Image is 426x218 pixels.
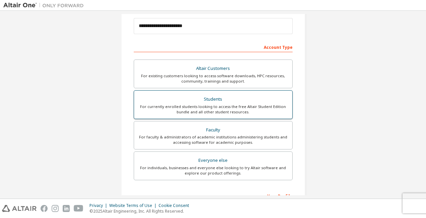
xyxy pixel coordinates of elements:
[89,203,109,208] div: Privacy
[41,205,48,212] img: facebook.svg
[109,203,159,208] div: Website Terms of Use
[138,104,288,115] div: For currently enrolled students looking to access the free Altair Student Edition bundle and all ...
[2,205,37,212] img: altair_logo.svg
[134,190,293,201] div: Your Profile
[134,41,293,52] div: Account Type
[138,134,288,145] div: For faculty & administrators of academic institutions administering students and accessing softwa...
[89,208,193,214] p: © 2025 Altair Engineering, Inc. All Rights Reserved.
[159,203,193,208] div: Cookie Consent
[138,125,288,135] div: Faculty
[138,64,288,73] div: Altair Customers
[63,205,70,212] img: linkedin.svg
[138,165,288,176] div: For individuals, businesses and everyone else looking to try Altair software and explore our prod...
[74,205,83,212] img: youtube.svg
[138,95,288,104] div: Students
[3,2,87,9] img: Altair One
[52,205,59,212] img: instagram.svg
[138,156,288,165] div: Everyone else
[138,73,288,84] div: For existing customers looking to access software downloads, HPC resources, community, trainings ...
